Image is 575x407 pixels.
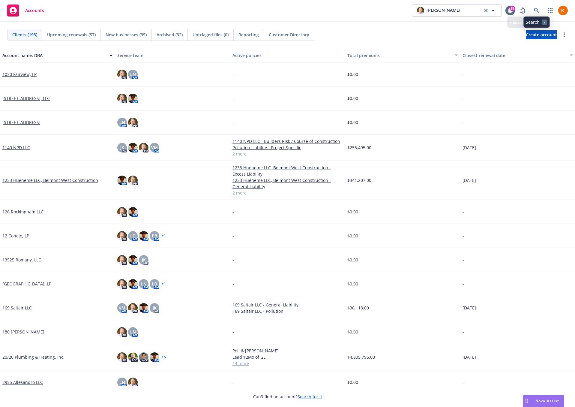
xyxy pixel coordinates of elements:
img: photo [128,352,138,362]
img: photo [117,70,127,79]
img: photo [117,176,127,185]
div: 19 [510,6,515,11]
a: Create account [526,30,557,39]
a: 169 Saltair LLC [2,305,32,311]
a: Poll & [PERSON_NAME] [232,348,343,354]
span: LN [141,281,147,287]
a: 1140 NPD LLC [2,144,30,151]
a: 13525 Romany, LLC [2,257,41,263]
a: 126 Rockingham LLC [2,209,43,215]
img: photo [128,118,138,127]
span: - [463,329,464,335]
span: Untriaged files (0) [193,32,229,38]
span: - [232,209,234,215]
img: photo [128,176,138,185]
span: - [232,233,234,239]
span: $0.00 [347,329,358,335]
a: 1140 NPD LLC - Builders Risk / Course of Construction [232,138,343,144]
img: photo [139,352,148,362]
span: JK [153,305,157,311]
img: photo [128,279,138,289]
img: photo [128,303,138,313]
img: photo [128,207,138,217]
img: photo [150,352,159,362]
span: - [232,119,234,125]
button: Nova Assist [523,395,564,407]
img: photo [128,255,138,265]
img: photo [128,143,138,152]
span: $0.00 [347,233,358,239]
span: LD [152,281,157,287]
div: Drag to move [523,395,531,407]
span: LN [130,71,136,77]
span: - [232,379,234,385]
a: 12 Conejo, LP [2,233,29,239]
span: - [463,281,464,287]
span: Accounts [25,8,44,13]
button: Closest renewal date [460,48,575,62]
span: - [463,71,464,77]
a: 2 more [232,151,343,157]
span: $341,207.00 [347,177,371,183]
span: - [463,209,464,215]
span: $36,118.00 [347,305,369,311]
img: photo [117,231,127,241]
span: - [232,257,234,263]
a: Accounts [5,2,46,19]
span: New businesses (35) [106,32,147,38]
img: photo [117,352,127,362]
a: Switch app [544,5,556,17]
a: 20/20 Plumbing & Heating, Inc. [2,354,64,360]
span: [DATE] [463,144,476,151]
a: 1233 Hueneme LLC, Belmont West Construction [2,177,98,183]
span: - [463,379,464,385]
span: Customer Directory [269,32,309,38]
img: photo [139,231,148,241]
a: [STREET_ADDRESS] [2,119,40,125]
a: more [561,31,568,38]
span: $0.00 [347,71,358,77]
span: [DATE] [463,305,476,311]
span: $256,495.00 [347,144,371,151]
a: 180 [PERSON_NAME] [2,329,44,335]
span: Archived (32) [157,32,183,38]
a: 1233 Hueneme LLC, Belmont West Construction - General Liability [232,177,343,190]
span: - [463,95,464,101]
div: Account name, DBA [2,52,106,59]
div: Closest renewal date [463,52,566,59]
span: $0.00 [347,281,358,287]
a: 2955 Allesandro LLC [2,379,43,385]
a: + 5 [162,355,166,359]
a: 14 more [232,360,343,366]
span: [DATE] [463,354,476,360]
a: 2 more [232,190,343,196]
a: 169 Saltair LLC - General Liability [232,302,343,308]
span: VM [151,144,158,151]
span: LD [130,233,136,239]
a: clear selection [482,7,490,14]
span: PB [152,233,157,239]
a: Pollution Liability - Project Specific [232,144,343,151]
span: Create account [526,29,557,41]
button: photo[PERSON_NAME]clear selection [412,5,502,17]
span: LN [130,329,136,335]
span: $0.00 [347,257,358,263]
span: $0.00 [347,379,358,385]
a: Lead $2Mx of GL [232,354,343,360]
a: Search for it [298,394,322,399]
img: photo [117,207,127,217]
img: photo [128,378,138,387]
span: $0.00 [347,209,358,215]
img: photo [558,6,568,15]
img: photo [117,255,127,265]
span: Upcoming renewals (57) [47,32,96,38]
img: photo [117,327,127,337]
button: Service team [115,48,230,62]
span: - [232,71,234,77]
img: photo [139,303,148,313]
span: - [463,233,464,239]
a: Report a Bug [517,5,529,17]
span: $0.00 [347,95,358,101]
span: - [232,95,234,101]
button: Active policies [230,48,345,62]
